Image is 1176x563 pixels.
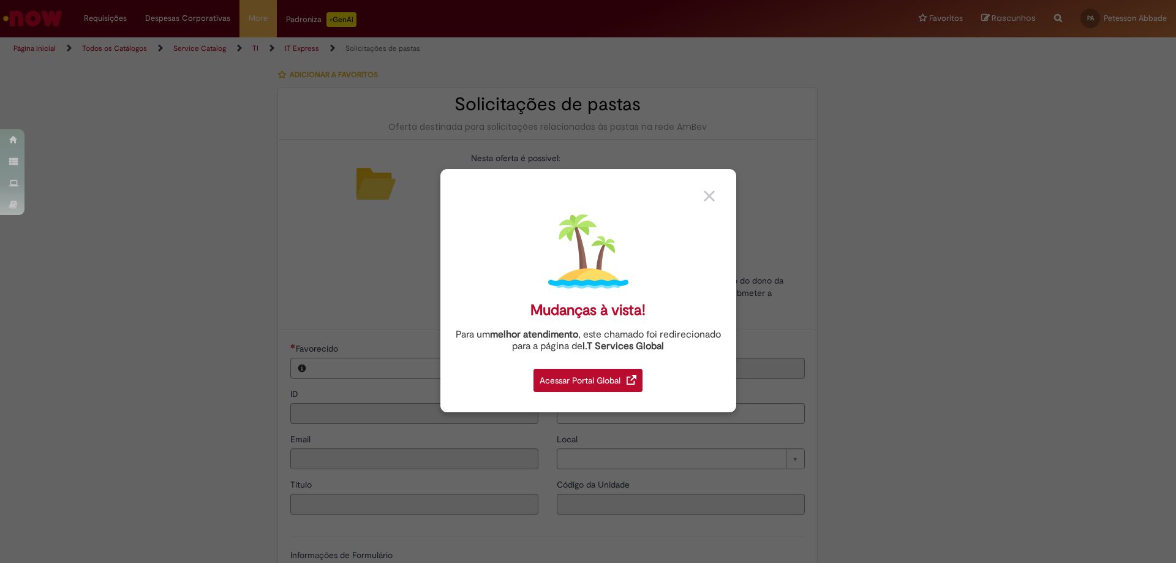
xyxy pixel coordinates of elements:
[530,301,646,319] div: Mudanças à vista!
[533,369,643,392] div: Acessar Portal Global
[490,328,578,341] strong: melhor atendimento
[450,329,727,352] div: Para um , este chamado foi redirecionado para a página de
[704,191,715,202] img: close_button_grey.png
[582,333,664,352] a: I.T Services Global
[627,375,636,385] img: redirect_link.png
[533,362,643,392] a: Acessar Portal Global
[548,211,628,292] img: island.png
